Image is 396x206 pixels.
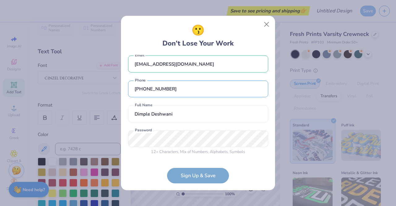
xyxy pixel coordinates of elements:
[230,149,245,155] span: Symbols
[162,23,234,49] div: Don’t Lose Your Work
[128,149,268,155] div: , Mix of , ,
[210,149,228,155] span: Alphabets
[192,23,204,38] span: 😗
[151,149,178,155] span: 12 + Characters
[261,19,273,30] button: Close
[192,149,208,155] span: Numbers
